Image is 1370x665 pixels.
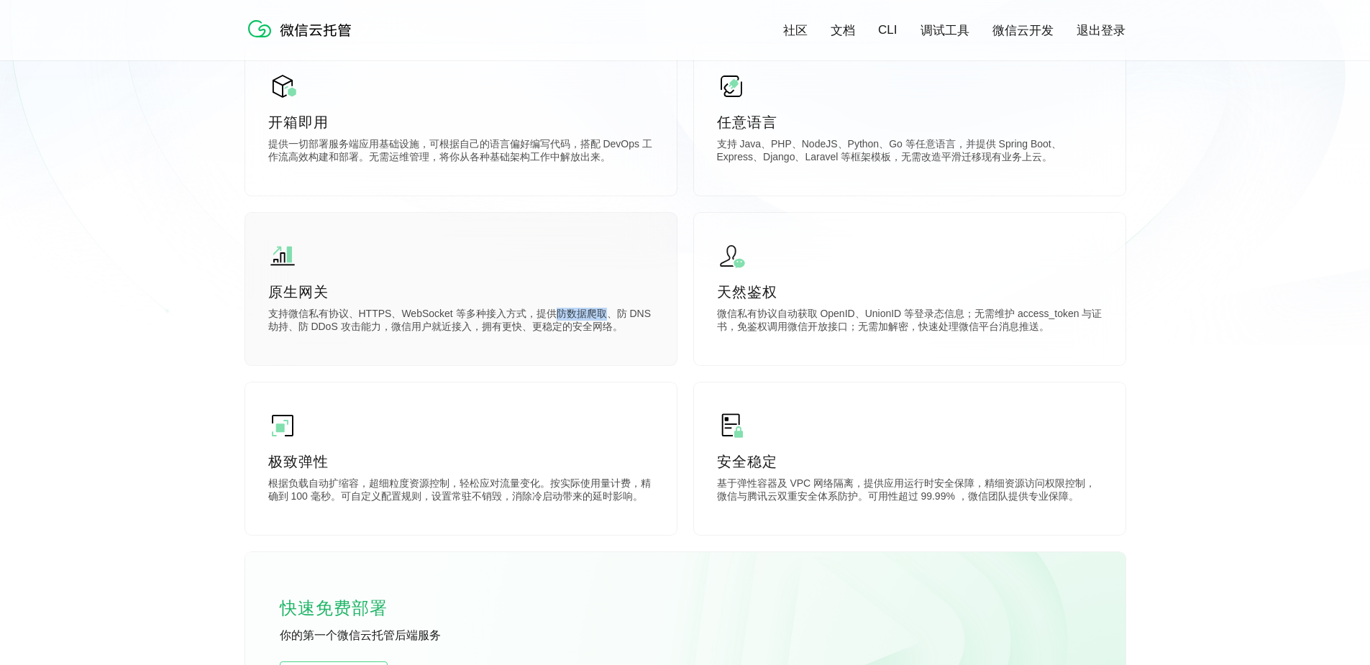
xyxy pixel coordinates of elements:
[992,22,1054,39] a: 微信云开发
[783,22,808,39] a: 社区
[268,138,654,167] p: 提供一切部署服务端应用基础设施，可根据自己的语言偏好编写代码，搭配 DevOps 工作流高效构建和部署。无需运维管理，将你从各种基础架构工作中解放出来。
[717,308,1102,336] p: 微信私有协议自动获取 OpenID、UnionID 等登录态信息；无需维护 access_token 与证书，免鉴权调用微信开放接口；无需加解密，快速处理微信平台消息推送。
[717,477,1102,506] p: 基于弹性容器及 VPC 网络隔离，提供应用运行时安全保障，精细资源访问权限控制，微信与腾讯云双重安全体系防护。可用性超过 99.99% ，微信团队提供专业保障。
[717,112,1102,132] p: 任意语言
[717,451,1102,472] p: 安全稳定
[268,451,654,472] p: 极致弹性
[717,282,1102,302] p: 天然鉴权
[268,282,654,302] p: 原生网关
[268,308,654,336] p: 支持微信私有协议、HTTPS、WebSocket 等多种接入方式，提供防数据爬取、防 DNS 劫持、防 DDoS 攻击能力，微信用户就近接入，拥有更快、更稳定的安全网络。
[245,33,360,45] a: 微信云托管
[280,628,496,644] p: 你的第一个微信云托管后端服务
[921,22,969,39] a: 调试工具
[268,112,654,132] p: 开箱即用
[268,477,654,506] p: 根据负载自动扩缩容，超细粒度资源控制，轻松应对流量变化。按实际使用量计费，精确到 100 毫秒。可自定义配置规则，设置常驻不销毁，消除冷启动带来的延时影响。
[245,14,360,43] img: 微信云托管
[717,138,1102,167] p: 支持 Java、PHP、NodeJS、Python、Go 等任意语言，并提供 Spring Boot、Express、Django、Laravel 等框架模板，无需改造平滑迁移现有业务上云。
[831,22,855,39] a: 文档
[1077,22,1125,39] a: 退出登录
[280,594,424,623] p: 快速免费部署
[878,23,897,37] a: CLI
